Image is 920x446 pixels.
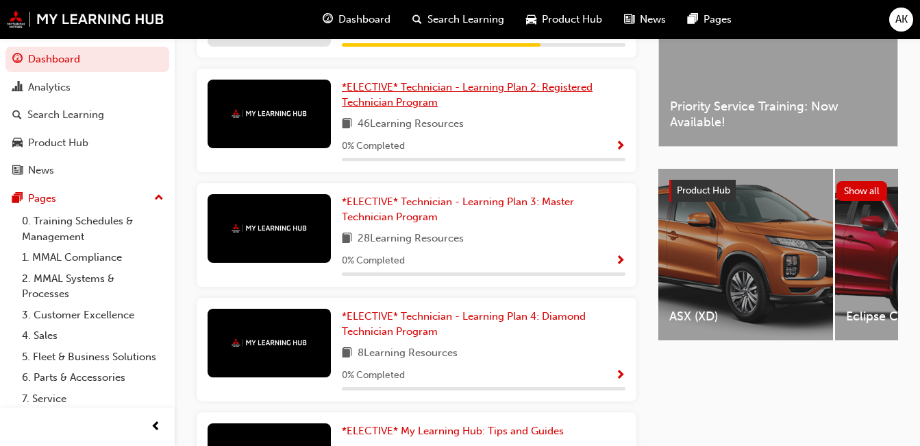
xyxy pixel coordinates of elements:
span: AK [895,12,908,27]
span: news-icon [12,165,23,177]
a: Search Learning [5,102,169,128]
span: 0 % Completed [342,139,405,154]
span: book-icon [342,116,352,133]
span: book-icon [342,231,352,248]
a: 3. Customer Excellence [16,305,169,326]
span: car-icon [526,11,536,28]
a: *ELECTIVE* My Learning Hub: Tips and Guides [342,423,569,439]
a: 2. MMAL Systems & Processes [16,268,169,305]
a: Dashboard [5,47,169,72]
span: chart-icon [12,82,23,94]
a: *ELECTIVE* Technician - Learning Plan 3: Master Technician Program [342,194,625,225]
span: search-icon [412,11,422,28]
span: 0 % Completed [342,368,405,384]
span: prev-icon [151,419,161,436]
a: news-iconNews [613,5,677,34]
button: Pages [5,186,169,211]
a: 1. MMAL Compliance [16,247,169,268]
span: 8 Learning Resources [358,345,458,362]
span: Dashboard [338,12,390,27]
a: pages-iconPages [677,5,743,34]
span: car-icon [12,137,23,150]
span: book-icon [342,345,352,362]
span: guage-icon [12,54,23,66]
img: mmal [232,109,307,118]
button: Show Progress [615,253,625,270]
img: mmal [7,10,164,28]
span: *ELECTIVE* Technician - Learning Plan 2: Registered Technician Program [342,81,593,109]
a: Product Hub [5,130,169,156]
span: Show Progress [615,370,625,382]
span: Pages [704,12,732,27]
span: Priority Service Training: Now Available! [670,99,886,130]
span: pages-icon [688,11,698,28]
span: 28 Learning Resources [358,231,464,248]
span: up-icon [154,189,164,207]
div: News [28,163,54,178]
a: *ELECTIVE* Technician - Learning Plan 2: Registered Technician Program [342,80,625,110]
a: 6. Parts & Accessories [16,367,169,388]
div: Pages [28,191,56,207]
div: Analytics [28,80,71,95]
img: mmal [232,224,307,233]
span: search-icon [12,109,22,121]
span: 46 Learning Resources [358,116,464,133]
span: News [640,12,666,27]
a: car-iconProduct Hub [515,5,613,34]
span: Show Progress [615,255,625,268]
span: guage-icon [323,11,333,28]
a: Analytics [5,75,169,100]
button: Show Progress [615,138,625,155]
span: pages-icon [12,193,23,205]
div: Product Hub [28,135,88,151]
a: 7. Service [16,388,169,410]
a: guage-iconDashboard [312,5,401,34]
a: ASX (XD) [658,169,833,340]
button: Show all [836,181,888,201]
a: 0. Training Schedules & Management [16,211,169,247]
span: 0 % Completed [342,253,405,269]
a: 4. Sales [16,325,169,347]
button: Show Progress [615,367,625,384]
span: Product Hub [542,12,602,27]
button: DashboardAnalyticsSearch LearningProduct HubNews [5,44,169,186]
a: News [5,158,169,183]
span: ASX (XD) [669,309,822,325]
span: Product Hub [677,185,730,196]
span: *ELECTIVE* My Learning Hub: Tips and Guides [342,425,564,437]
span: *ELECTIVE* Technician - Learning Plan 4: Diamond Technician Program [342,310,586,338]
span: *ELECTIVE* Technician - Learning Plan 3: Master Technician Program [342,196,574,224]
a: 5. Fleet & Business Solutions [16,347,169,368]
span: Show Progress [615,141,625,153]
a: Product HubShow all [669,180,887,202]
img: mmal [232,338,307,347]
span: Search Learning [427,12,504,27]
a: *ELECTIVE* Technician - Learning Plan 4: Diamond Technician Program [342,309,625,340]
button: AK [889,8,913,32]
a: search-iconSearch Learning [401,5,515,34]
span: news-icon [624,11,634,28]
div: Search Learning [27,107,104,123]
